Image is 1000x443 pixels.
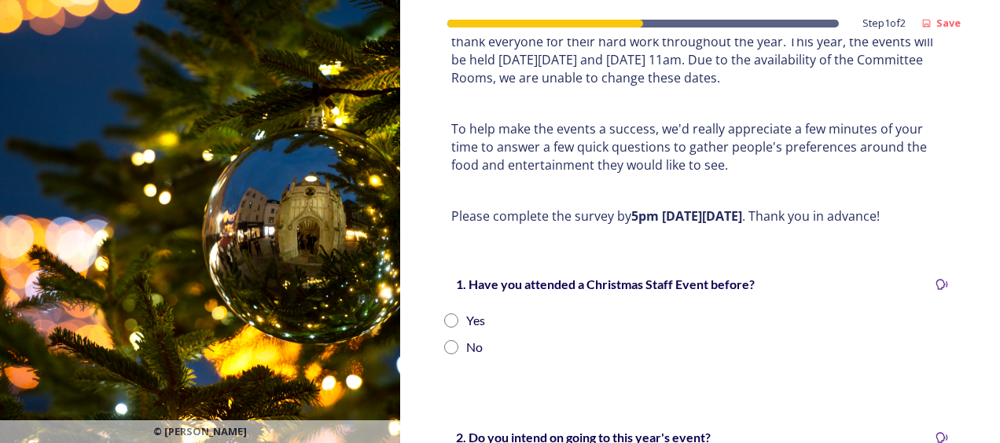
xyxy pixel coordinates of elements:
[451,120,949,174] p: To help make the events a success, we'd really appreciate a few minutes of your time to answer a ...
[631,207,742,225] strong: 5pm [DATE][DATE]
[466,311,485,330] div: Yes
[451,207,949,225] p: Please complete the survey by . Thank you in advance!
[456,276,755,291] strong: 1. Have you attended a Christmas Staff Event before?
[153,424,247,439] span: © [PERSON_NAME]
[936,16,961,30] strong: Save
[862,16,906,31] span: Step 1 of 2
[466,338,483,357] div: No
